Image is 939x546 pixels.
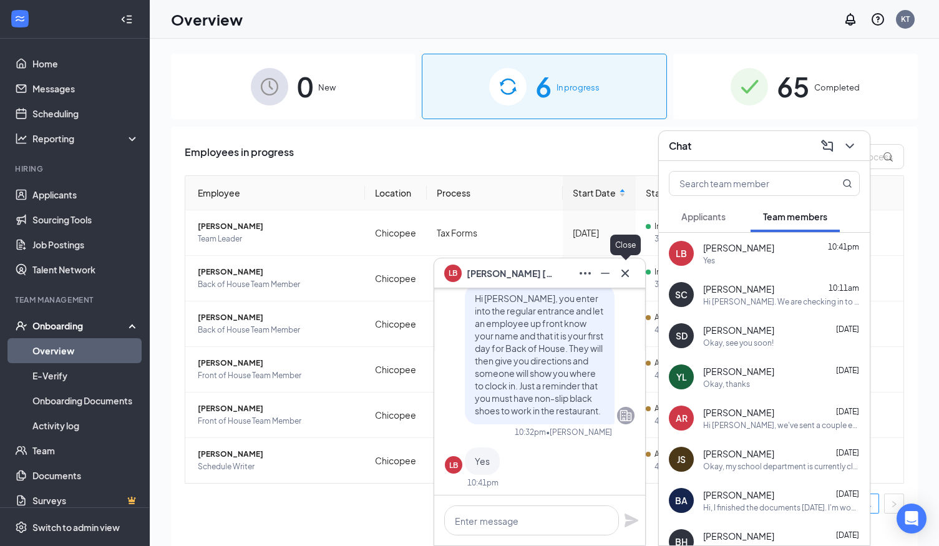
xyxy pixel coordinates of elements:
div: YL [676,371,687,383]
svg: ChevronDown [842,139,857,154]
a: Onboarding Documents [32,388,139,413]
svg: Ellipses [578,266,593,281]
span: Action Required [654,357,712,369]
div: Hi, I finished the documents [DATE]. I'm wondering when orientation would be. Please get back to ... [703,502,860,513]
svg: QuestionInfo [870,12,885,27]
h3: Chat [669,139,691,153]
td: New Hire Onboarding #1 [427,347,563,392]
span: 6 [535,65,552,108]
div: Onboarding [32,319,129,332]
span: [PERSON_NAME] [703,489,774,501]
span: 4 assigned tasks [654,324,714,336]
li: Next Page [884,494,904,514]
td: Tax Forms [427,256,563,301]
div: Close [610,235,641,255]
td: Chicopee [365,210,427,256]
span: [PERSON_NAME] [PERSON_NAME] [467,266,554,280]
span: Action Required [654,448,712,461]
div: Yes [703,255,715,266]
td: Chicopee [365,392,427,438]
span: [PERSON_NAME] [198,266,355,278]
a: SurveysCrown [32,488,139,513]
svg: Company [618,408,633,423]
span: [PERSON_NAME] [198,357,355,369]
span: New [318,81,336,94]
span: [PERSON_NAME] [703,324,774,336]
svg: Plane [624,513,639,528]
button: Minimize [595,263,615,283]
span: [PERSON_NAME] [703,241,774,254]
svg: UserCheck [15,319,27,332]
span: [PERSON_NAME] [198,448,355,461]
div: AR [676,412,688,424]
span: Completed [814,81,860,94]
td: Chicopee [365,438,427,483]
span: Team members [763,211,827,222]
button: ComposeMessage [817,136,837,156]
span: Yes [475,456,490,467]
a: Home [32,51,139,76]
th: Status [636,176,724,210]
a: Messages [32,76,139,101]
td: Chicopee [365,256,427,301]
a: Sourcing Tools [32,207,139,232]
a: Scheduling [32,101,139,126]
svg: Cross [618,266,633,281]
div: SC [675,288,688,301]
div: Open Intercom Messenger [897,504,927,534]
div: 10:41pm [467,477,499,488]
svg: ComposeMessage [820,139,835,154]
span: Employees in progress [185,144,294,169]
svg: WorkstreamLogo [14,12,26,25]
th: Employee [185,176,365,210]
span: 0 [297,65,313,108]
div: Hiring [15,163,137,174]
span: 3 tasks left [654,278,714,291]
span: [PERSON_NAME] [703,530,774,542]
h1: Overview [171,9,243,30]
span: [PERSON_NAME] [703,365,774,378]
svg: Analysis [15,132,27,145]
div: SD [676,329,688,342]
span: Team Leader [198,233,355,245]
svg: MagnifyingGlass [842,178,852,188]
div: KT [901,14,910,24]
td: New Hire Onboarding #1 [427,392,563,438]
a: Talent Network [32,257,139,282]
input: Search team member [669,172,817,195]
span: [PERSON_NAME] [703,447,774,460]
span: [PERSON_NAME] [198,220,355,233]
span: [PERSON_NAME] [703,283,774,295]
span: Back of House Team Member [198,278,355,291]
svg: Minimize [598,266,613,281]
a: Documents [32,463,139,488]
span: Applicants [681,211,726,222]
span: [DATE] [836,366,859,375]
a: Overview [32,338,139,363]
span: [DATE] [836,489,859,499]
span: [PERSON_NAME] [703,406,774,419]
span: Action Required [654,311,712,324]
a: Applicants [32,182,139,207]
td: Tax Forms [427,210,563,256]
td: New Hire Onboarding Admin [427,438,563,483]
span: [DATE] [836,448,859,457]
a: Team [32,438,139,463]
a: E-Verify [32,363,139,388]
span: 10:41pm [828,242,859,251]
span: [DATE] [836,324,859,334]
th: Process [427,176,563,210]
div: 10:32pm [515,427,546,437]
button: right [884,494,904,514]
span: 4 assigned tasks [654,415,714,427]
span: 65 [777,65,809,108]
div: LB [676,247,687,260]
svg: Notifications [843,12,858,27]
div: Okay, see you soon! [703,338,774,348]
div: Team Management [15,295,137,305]
button: ChevronDown [840,136,860,156]
span: Front of House Team Member [198,369,355,382]
span: In progress [557,81,600,94]
svg: Collapse [120,13,133,26]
